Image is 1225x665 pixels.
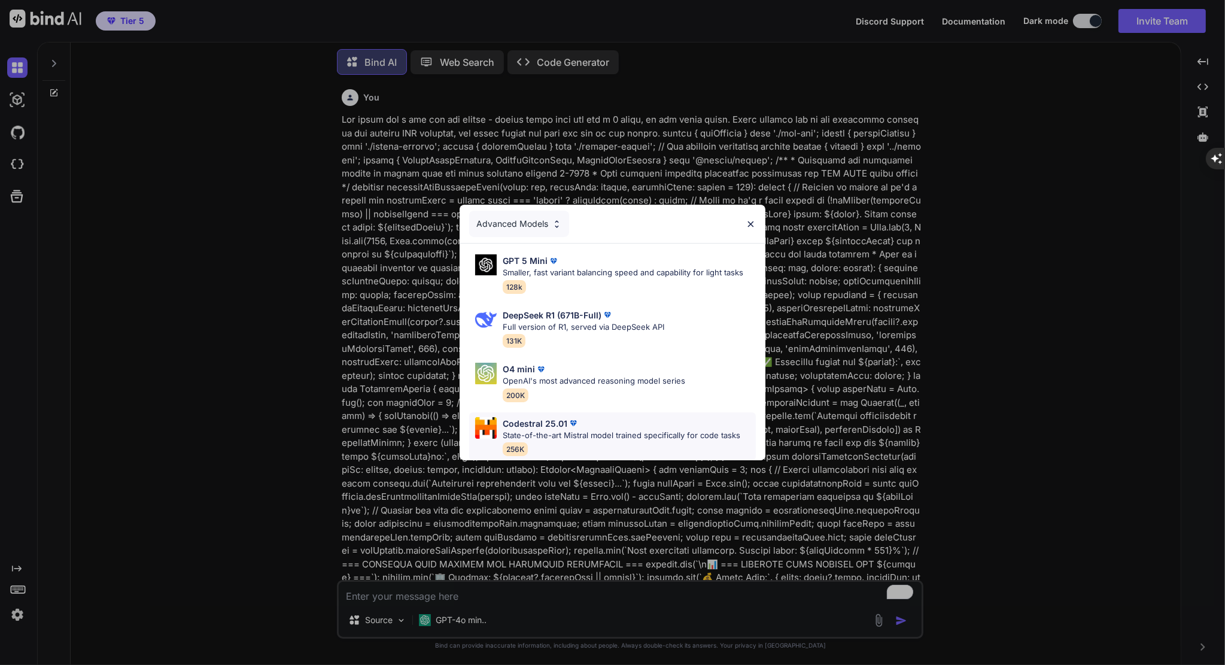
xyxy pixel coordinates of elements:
p: O4 mini [503,363,535,375]
img: premium [601,309,613,321]
p: OpenAI's most advanced reasoning model series [503,375,685,387]
p: DeepSeek R1 (671B-Full) [503,309,601,321]
span: 200K [503,388,528,402]
img: close [746,219,756,229]
img: Pick Models [475,254,497,275]
div: Advanced Models [469,211,569,237]
p: Codestral 25.01 [503,417,567,430]
span: 128k [503,280,526,294]
p: GPT 5 Mini [503,254,548,267]
img: Pick Models [552,219,562,229]
span: 256K [503,442,528,456]
img: premium [567,417,579,429]
img: premium [535,363,547,375]
img: Pick Models [475,363,497,384]
img: premium [548,255,560,267]
img: Pick Models [475,417,497,439]
img: Pick Models [475,309,497,330]
p: Smaller, fast variant balancing speed and capability for light tasks [503,267,743,279]
span: 131K [503,334,525,348]
p: State-of-the-art Mistral model trained specifically for code tasks [503,430,740,442]
p: Full version of R1, served via DeepSeek API [503,321,664,333]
